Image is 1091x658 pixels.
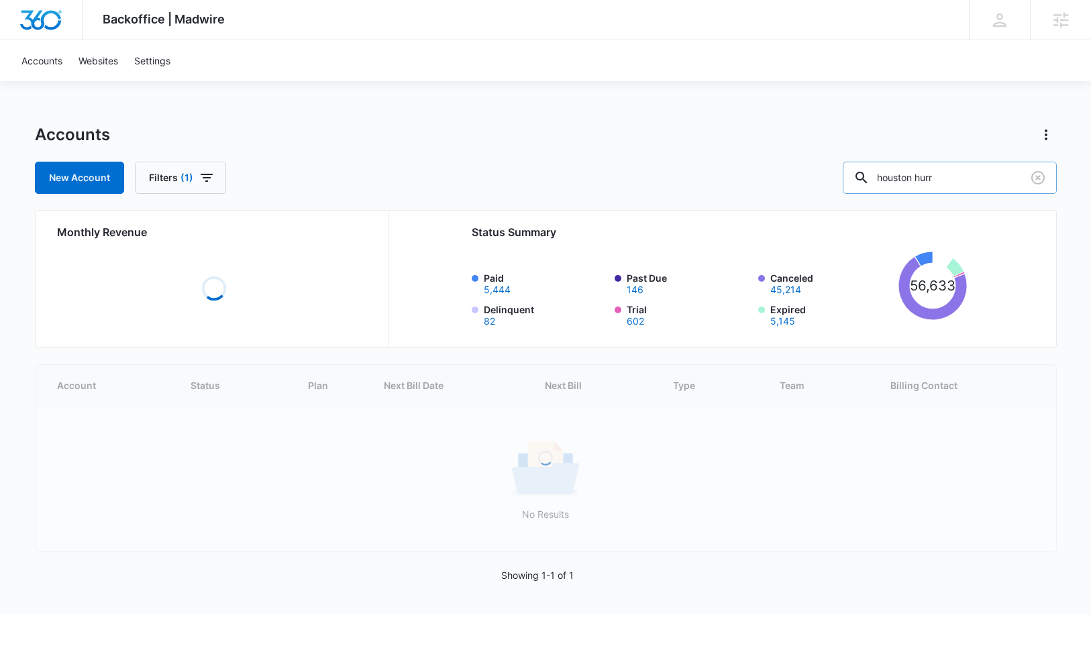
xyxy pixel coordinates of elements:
a: Settings [126,40,178,81]
h2: Monthly Revenue [57,224,372,240]
label: Delinquent [484,303,607,326]
button: Trial [627,317,644,326]
span: (1) [180,173,193,182]
button: Filters(1) [135,162,226,194]
button: Clear [1027,167,1049,188]
button: Past Due [627,285,643,294]
tspan: 56,633 [910,277,955,294]
button: Delinquent [484,317,495,326]
button: Expired [770,317,795,326]
h1: Accounts [35,125,110,145]
span: Backoffice | Madwire [103,12,225,26]
a: Accounts [13,40,70,81]
label: Canceled [770,271,894,294]
p: Showing 1-1 of 1 [501,568,574,582]
label: Paid [484,271,607,294]
button: Canceled [770,285,801,294]
button: Actions [1035,124,1057,146]
label: Past Due [627,271,750,294]
h2: Status Summary [472,224,968,240]
a: Websites [70,40,126,81]
input: Search [843,162,1057,194]
button: Paid [484,285,511,294]
label: Expired [770,303,894,326]
a: New Account [35,162,124,194]
label: Trial [627,303,750,326]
